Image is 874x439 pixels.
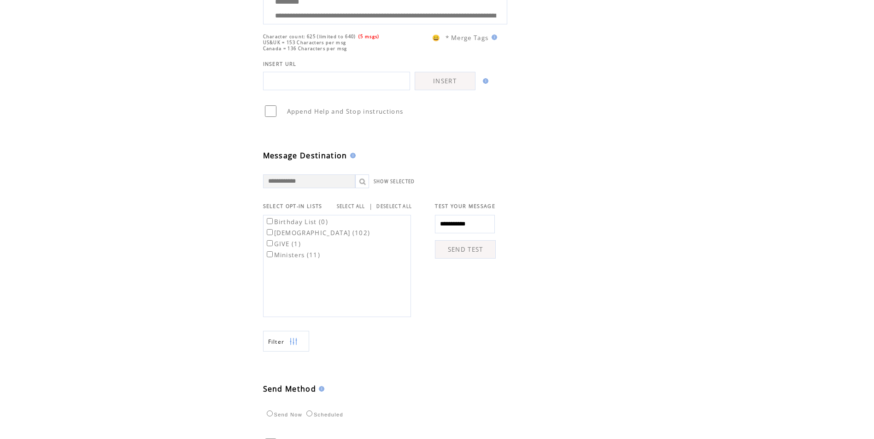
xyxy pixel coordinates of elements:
label: Send Now [264,412,302,417]
span: 😀 [432,34,440,42]
input: [DEMOGRAPHIC_DATA] (102) [267,229,273,235]
img: help.gif [480,78,488,84]
span: SELECT OPT-IN LISTS [263,203,323,209]
span: Send Method [263,384,317,394]
input: GIVE (1) [267,240,273,246]
img: help.gif [489,35,497,40]
span: Character count: 625 (limited to 640) [263,34,356,40]
input: Scheduled [306,410,312,416]
img: help.gif [316,386,324,392]
input: Ministers (11) [267,251,273,257]
label: Birthday List (0) [265,218,328,226]
span: Message Destination [263,150,347,161]
label: GIVE (1) [265,240,301,248]
span: US&UK = 153 Characters per msg [263,40,346,46]
a: INSERT [415,72,475,90]
span: (5 msgs) [358,34,380,40]
span: * Merge Tags [446,34,489,42]
span: Show filters [268,338,285,346]
img: filters.png [289,331,298,352]
img: help.gif [347,153,356,158]
input: Birthday List (0) [267,218,273,224]
span: Append Help and Stop instructions [287,107,404,116]
input: Send Now [267,410,273,416]
span: INSERT URL [263,61,297,67]
a: SHOW SELECTED [374,179,415,185]
span: TEST YOUR MESSAGE [435,203,495,209]
span: Canada = 136 Characters per msg [263,46,347,52]
a: SEND TEST [435,240,496,259]
a: DESELECT ALL [376,203,412,209]
a: Filter [263,331,309,352]
label: [DEMOGRAPHIC_DATA] (102) [265,229,370,237]
a: SELECT ALL [337,203,365,209]
span: | [369,202,373,210]
label: Ministers (11) [265,251,321,259]
label: Scheduled [304,412,343,417]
